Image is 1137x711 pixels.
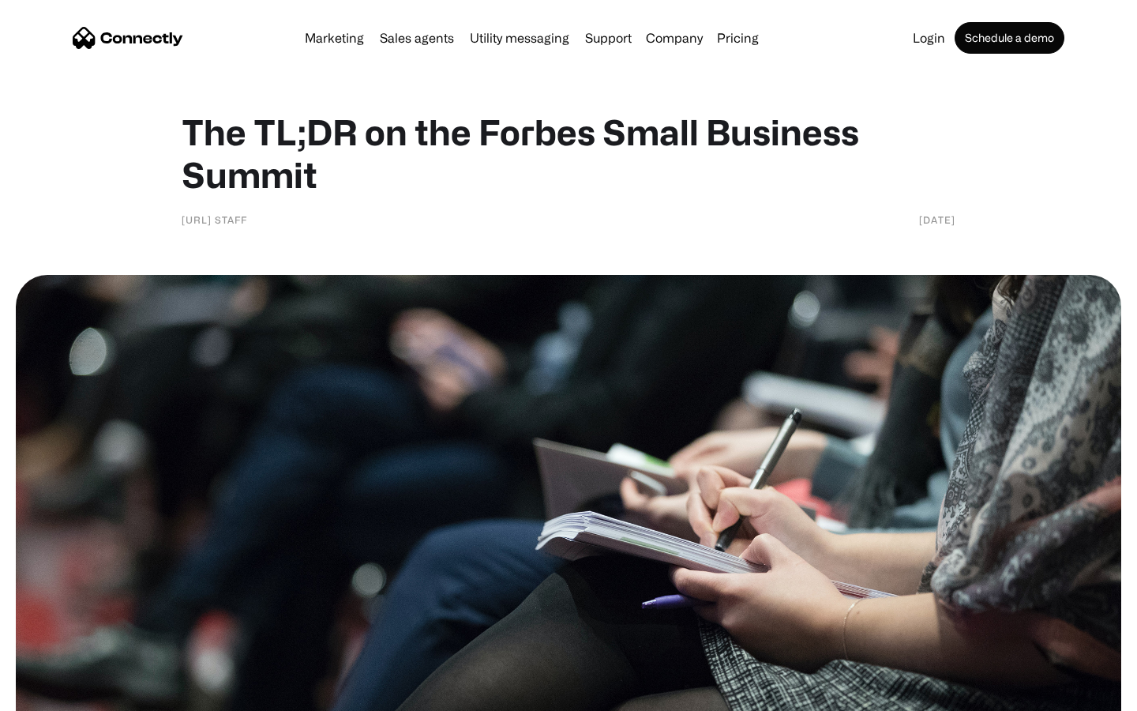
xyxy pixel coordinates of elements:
[711,32,765,44] a: Pricing
[16,683,95,705] aside: Language selected: English
[182,212,247,228] div: [URL] Staff
[463,32,576,44] a: Utility messaging
[906,32,951,44] a: Login
[919,212,955,228] div: [DATE]
[182,111,955,196] h1: The TL;DR on the Forbes Small Business Summit
[646,27,703,49] div: Company
[373,32,460,44] a: Sales agents
[579,32,638,44] a: Support
[298,32,370,44] a: Marketing
[32,683,95,705] ul: Language list
[955,22,1064,54] a: Schedule a demo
